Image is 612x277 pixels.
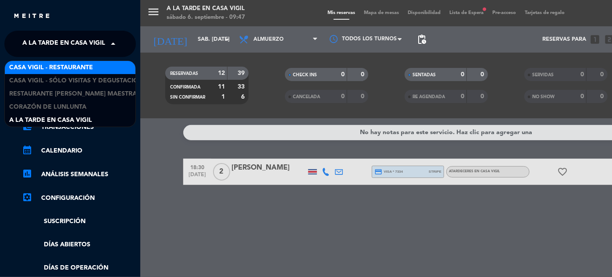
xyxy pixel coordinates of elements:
a: Configuración [22,193,136,203]
a: Días abiertos [22,240,136,250]
span: A la tarde en Casa Vigil [22,35,105,53]
i: settings_applications [22,192,32,202]
span: pending_actions [416,34,427,45]
span: Restaurante [PERSON_NAME] Maestra [9,89,137,99]
a: account_balance_walletTransacciones [22,122,136,132]
span: Casa Vigil - SÓLO Visitas y Degustaciones [9,76,151,86]
span: Corazón de Lunlunta [9,102,86,112]
span: Casa Vigil - Restaurante [9,63,93,73]
a: Días de Operación [22,263,136,273]
img: MEITRE [13,13,50,20]
i: calendar_month [22,145,32,155]
a: calendar_monthCalendario [22,146,136,156]
a: Suscripción [22,217,136,227]
a: assessmentANÁLISIS SEMANALES [22,169,136,180]
i: assessment [22,168,32,179]
span: A la tarde en Casa Vigil [9,115,92,125]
